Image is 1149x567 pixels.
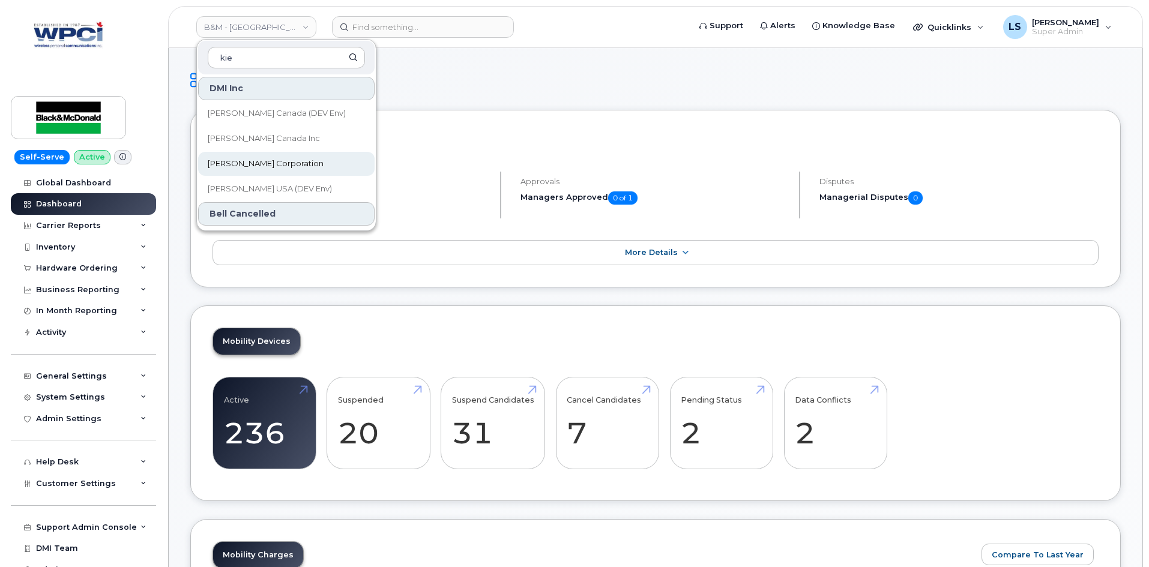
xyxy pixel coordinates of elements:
[198,77,375,100] div: DMI Inc
[908,191,923,205] span: 0
[681,383,762,463] a: Pending Status 2
[520,177,789,186] h4: Approvals
[224,383,305,463] a: Active 236
[452,383,534,463] a: Suspend Candidates 31
[208,158,324,170] span: [PERSON_NAME] Corporation
[190,70,1121,91] h1: Dashboard
[198,202,375,226] div: Bell Cancelled
[520,191,789,205] h5: Managers Approved
[198,101,375,125] a: [PERSON_NAME] Canada (DEV Env)
[819,177,1099,186] h4: Disputes
[213,132,1099,150] h2: [DATE] Billing Cycle
[208,133,320,145] span: [PERSON_NAME] Canada Inc
[208,183,332,195] span: [PERSON_NAME] USA (DEV Env)
[198,177,375,201] a: [PERSON_NAME] USA (DEV Env)
[819,191,1099,205] h5: Managerial Disputes
[992,549,1084,560] span: Compare To Last Year
[795,383,876,463] a: Data Conflicts 2
[198,152,375,176] a: [PERSON_NAME] Corporation
[213,328,300,355] a: Mobility Devices
[567,383,648,463] a: Cancel Candidates 7
[338,383,419,463] a: Suspended 20
[608,191,638,205] span: 0 of 1
[198,127,375,151] a: [PERSON_NAME] Canada Inc
[208,47,365,68] input: Search
[208,107,346,119] span: [PERSON_NAME] Canada (DEV Env)
[625,248,678,257] span: More Details
[982,544,1094,565] button: Compare To Last Year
